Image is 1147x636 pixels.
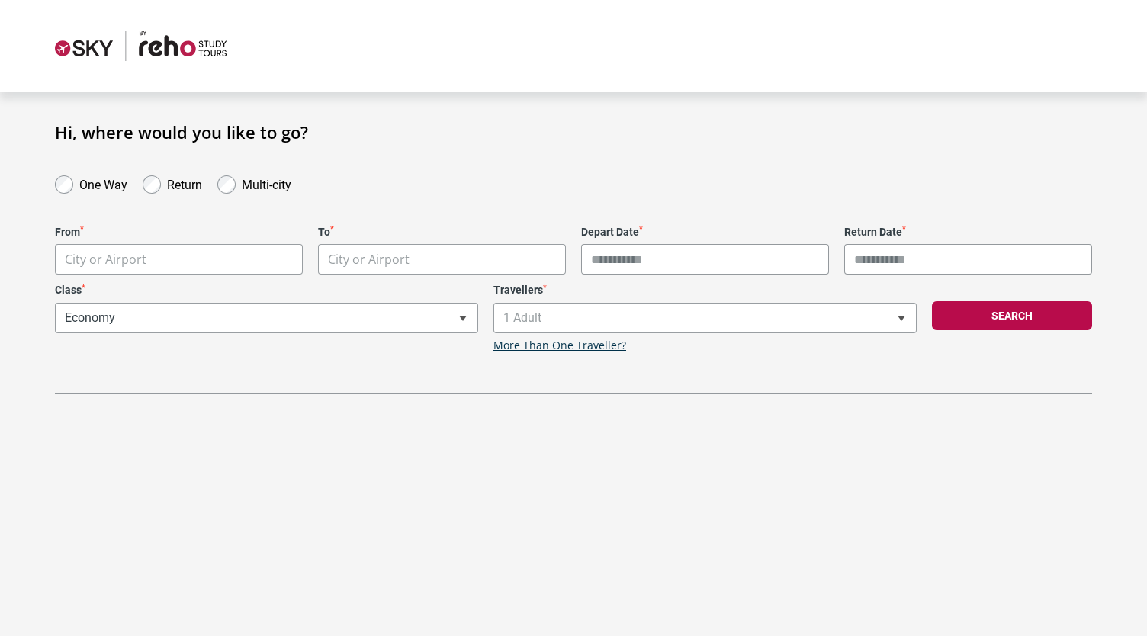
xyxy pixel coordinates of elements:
span: Economy [56,304,477,332]
button: Search [932,301,1092,330]
label: To [318,226,566,239]
label: Return [167,174,202,192]
h1: Hi, where would you like to go? [55,122,1092,142]
label: From [55,226,303,239]
span: City or Airport [65,251,146,268]
label: Travellers [493,284,917,297]
label: One Way [79,174,127,192]
span: 1 Adult [493,303,917,333]
label: Class [55,284,478,297]
span: City or Airport [328,251,410,268]
a: More Than One Traveller? [493,339,626,352]
span: City or Airport [318,244,566,275]
label: Depart Date [581,226,829,239]
label: Multi-city [242,174,291,192]
span: City or Airport [319,245,565,275]
span: Economy [55,303,478,333]
span: 1 Adult [494,304,916,332]
span: City or Airport [56,245,302,275]
label: Return Date [844,226,1092,239]
span: City or Airport [55,244,303,275]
